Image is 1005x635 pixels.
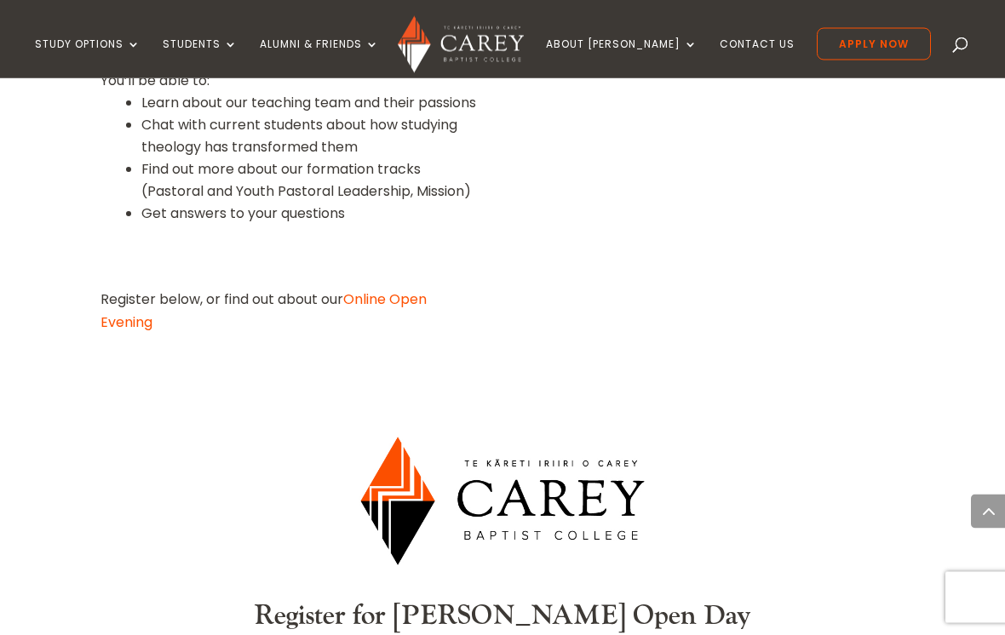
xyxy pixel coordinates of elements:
li: Find out more about our formation tracks (Pastoral and Youth Pastoral Leadership, Mission) [141,159,480,203]
a: Contact Us [720,38,795,78]
span: Learn about our teaching team and their passions [141,94,476,113]
a: About [PERSON_NAME] [546,38,698,78]
li: Chat with current students about how studying theology has transformed them [141,115,480,159]
img: CareyBaptist_LAND_orange_black_optimised.jpg [332,410,673,594]
p: Register below, or find out about our [100,289,480,335]
a: Study Options [35,38,141,78]
a: Apply Now [817,28,931,60]
img: Carey Baptist College [398,16,523,73]
li: Get answers to your questions [141,203,480,226]
b: Register for [PERSON_NAME] Open Day [254,599,751,634]
a: Students [163,38,238,78]
a: Alumni & Friends [260,38,379,78]
p: You’ll be able to: [100,70,480,93]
